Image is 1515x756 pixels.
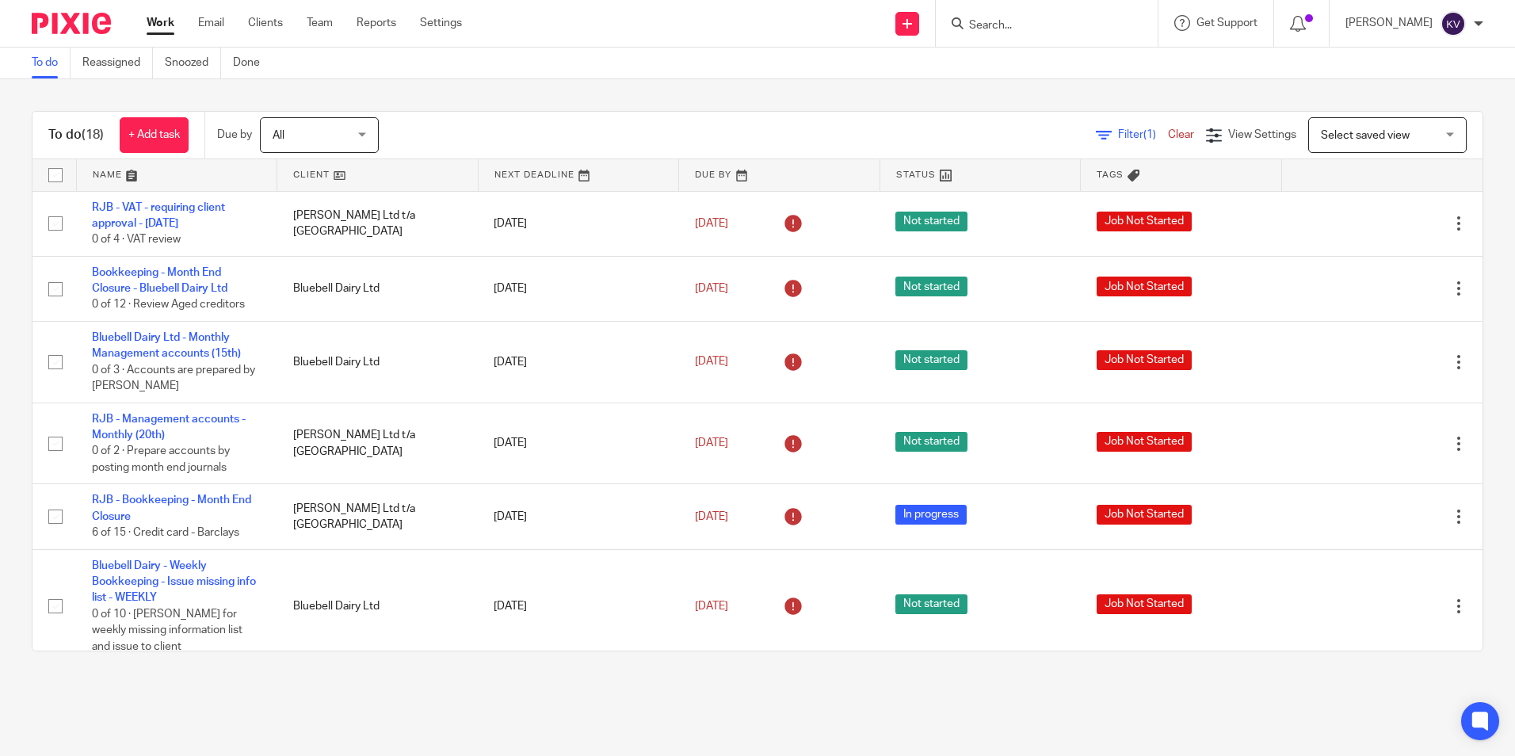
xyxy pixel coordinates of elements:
[92,414,246,441] a: RJB - Management accounts - Monthly (20th)
[277,403,479,484] td: [PERSON_NAME] Ltd t/a [GEOGRAPHIC_DATA]
[967,19,1110,33] input: Search
[48,127,104,143] h1: To do
[695,601,728,612] span: [DATE]
[165,48,221,78] a: Snoozed
[895,432,967,452] span: Not started
[478,321,679,403] td: [DATE]
[92,202,225,229] a: RJB - VAT - requiring client approval - [DATE]
[277,191,479,256] td: [PERSON_NAME] Ltd t/a [GEOGRAPHIC_DATA]
[198,15,224,31] a: Email
[217,127,252,143] p: Due by
[695,218,728,229] span: [DATE]
[1321,130,1410,141] span: Select saved view
[1097,505,1192,525] span: Job Not Started
[248,15,283,31] a: Clients
[1143,129,1156,140] span: (1)
[895,277,967,296] span: Not started
[1168,129,1194,140] a: Clear
[895,212,967,231] span: Not started
[233,48,272,78] a: Done
[92,446,230,474] span: 0 of 2 · Prepare accounts by posting month end journals
[895,350,967,370] span: Not started
[895,505,967,525] span: In progress
[1228,129,1296,140] span: View Settings
[1196,17,1257,29] span: Get Support
[147,15,174,31] a: Work
[695,437,728,449] span: [DATE]
[1097,594,1192,614] span: Job Not Started
[695,357,728,368] span: [DATE]
[92,494,251,521] a: RJB - Bookkeeping - Month End Closure
[357,15,396,31] a: Reports
[92,267,227,294] a: Bookkeeping - Month End Closure - Bluebell Dairy Ltd
[1097,212,1192,231] span: Job Not Started
[92,365,255,392] span: 0 of 3 · Accounts are prepared by [PERSON_NAME]
[92,560,256,604] a: Bluebell Dairy - Weekly Bookkeeping - Issue missing info list - WEEKLY
[307,15,333,31] a: Team
[478,256,679,321] td: [DATE]
[277,549,479,663] td: Bluebell Dairy Ltd
[120,117,189,153] a: + Add task
[1118,129,1168,140] span: Filter
[92,300,245,311] span: 0 of 12 · Review Aged creditors
[420,15,462,31] a: Settings
[1097,432,1192,452] span: Job Not Started
[92,527,239,538] span: 6 of 15 · Credit card - Barclays
[695,511,728,522] span: [DATE]
[1345,15,1433,31] p: [PERSON_NAME]
[82,48,153,78] a: Reassigned
[32,13,111,34] img: Pixie
[32,48,71,78] a: To do
[277,321,479,403] td: Bluebell Dairy Ltd
[695,283,728,294] span: [DATE]
[273,130,284,141] span: All
[1097,277,1192,296] span: Job Not Started
[1097,170,1124,179] span: Tags
[92,609,242,652] span: 0 of 10 · [PERSON_NAME] for weekly missing information list and issue to client
[1441,11,1466,36] img: svg%3E
[895,594,967,614] span: Not started
[92,332,241,359] a: Bluebell Dairy Ltd - Monthly Management accounts (15th)
[478,403,679,484] td: [DATE]
[1097,350,1192,370] span: Job Not Started
[277,484,479,549] td: [PERSON_NAME] Ltd t/a [GEOGRAPHIC_DATA]
[277,256,479,321] td: Bluebell Dairy Ltd
[82,128,104,141] span: (18)
[92,234,181,245] span: 0 of 4 · VAT review
[478,484,679,549] td: [DATE]
[478,191,679,256] td: [DATE]
[478,549,679,663] td: [DATE]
